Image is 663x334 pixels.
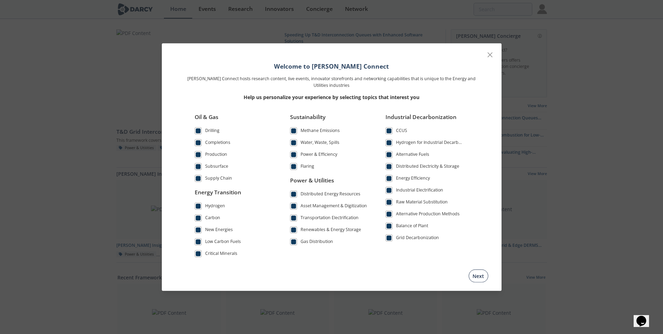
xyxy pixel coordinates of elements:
[396,187,443,195] div: Industrial Electrification
[195,113,273,126] div: Oil & Gas
[301,163,314,172] div: Flaring
[396,163,459,172] div: Distributed Electricity & Storage
[301,151,337,160] div: Power & Efficiency
[185,62,478,71] h1: Welcome to [PERSON_NAME] Connect
[205,238,241,246] div: Low Carbon Fuels
[396,175,430,183] div: Energy Efficiency
[396,223,428,231] div: Balance of Plant
[301,127,340,136] div: Methane Emissions
[396,151,429,160] div: Alternative Fuels
[396,127,407,136] div: CCUS
[205,163,228,172] div: Subsurface
[195,188,273,201] div: Energy Transition
[205,175,232,183] div: Supply Chain
[301,238,333,246] div: Gas Distribution
[396,211,460,219] div: Alternative Production Methods
[290,176,368,189] div: Power & Utilities
[290,113,368,126] div: Sustainability
[301,226,361,235] div: Renewables & Energy Storage
[396,139,464,148] div: Hydrogen for Industrial Decarbonization
[205,151,227,160] div: Production
[185,76,478,89] p: [PERSON_NAME] Connect hosts research content, live events, innovator storefronts and networking c...
[385,113,464,126] div: Industrial Decarbonization
[205,226,233,235] div: New Energies
[396,199,448,207] div: Raw Material Substitution
[185,93,478,101] p: Help us personalize your experience by selecting topics that interest you
[301,139,339,148] div: Water, Waste, Spills
[205,214,220,223] div: Carbon
[634,306,656,327] iframe: chat widget
[301,190,360,199] div: Distributed Energy Resources
[301,202,367,211] div: Asset Management & Digitization
[301,214,359,223] div: Transportation Electrification
[396,235,439,243] div: Grid Decarbonization
[205,127,219,136] div: Drilling
[205,250,237,258] div: Critical Minerals
[205,139,230,148] div: Completions
[469,269,488,282] button: Next
[205,202,225,211] div: Hydrogen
